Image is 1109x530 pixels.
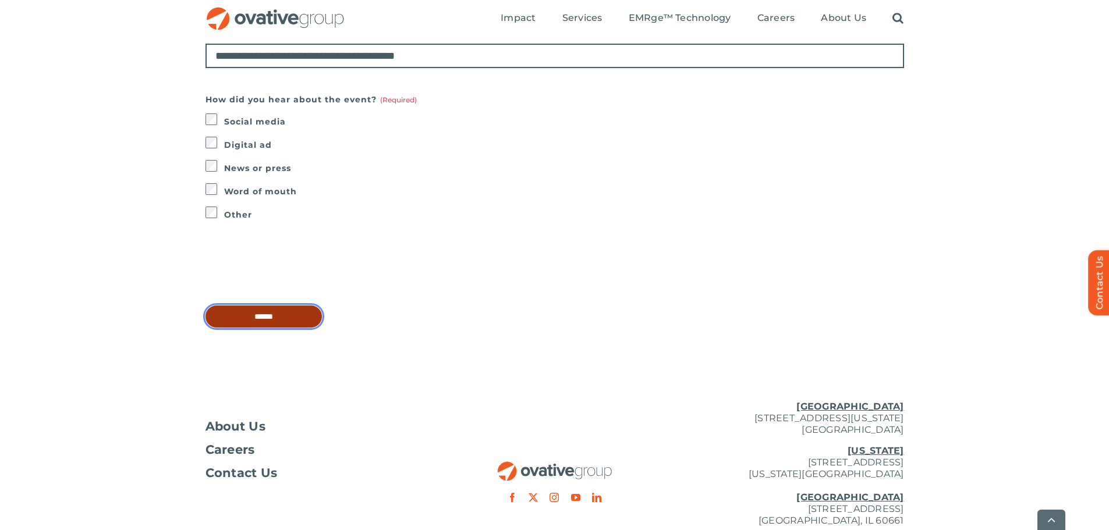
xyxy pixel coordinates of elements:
nav: Footer Menu [205,421,438,479]
p: [STREET_ADDRESS] [US_STATE][GEOGRAPHIC_DATA] [STREET_ADDRESS] [GEOGRAPHIC_DATA], IL 60661 [671,445,904,527]
span: Contact Us [205,467,278,479]
label: Digital ad [224,137,904,153]
legend: How did you hear about the event? [205,91,417,108]
a: OG_Full_horizontal_RGB [497,460,613,471]
span: Services [562,12,603,24]
p: [STREET_ADDRESS][US_STATE] [GEOGRAPHIC_DATA] [671,401,904,436]
u: [GEOGRAPHIC_DATA] [796,492,904,503]
a: Careers [757,12,795,25]
label: Social media [224,113,904,130]
span: Careers [205,444,255,456]
a: linkedin [592,493,601,502]
a: Search [892,12,904,25]
a: instagram [550,493,559,502]
a: EMRge™ Technology [629,12,731,25]
a: facebook [508,493,517,502]
a: Careers [205,444,438,456]
a: Contact Us [205,467,438,479]
a: OG_Full_horizontal_RGB [205,6,345,17]
span: Careers [757,12,795,24]
a: Services [562,12,603,25]
label: Other [224,207,904,223]
span: EMRge™ Technology [629,12,731,24]
a: twitter [529,493,538,502]
a: About Us [205,421,438,432]
u: [GEOGRAPHIC_DATA] [796,401,904,412]
label: News or press [224,160,904,176]
u: [US_STATE] [848,445,904,456]
a: youtube [571,493,580,502]
span: About Us [821,12,866,24]
label: Word of mouth [224,183,904,200]
span: About Us [205,421,266,432]
a: Impact [501,12,536,25]
span: Impact [501,12,536,24]
iframe: reCAPTCHA [205,246,382,291]
a: About Us [821,12,866,25]
span: (Required) [380,95,417,104]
